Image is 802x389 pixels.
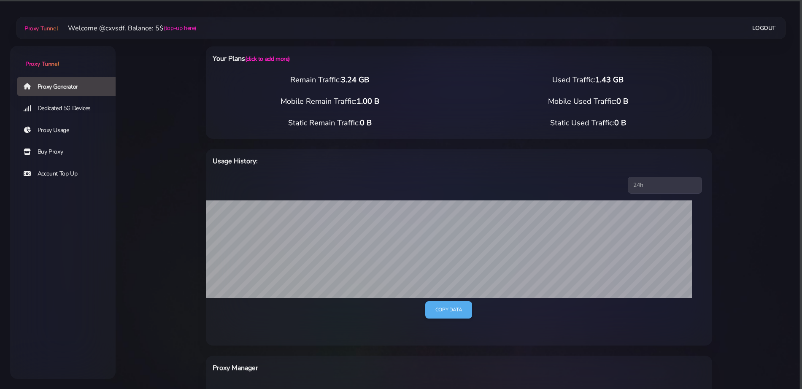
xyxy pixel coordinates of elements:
[23,22,58,35] a: Proxy Tunnel
[213,53,496,64] h6: Your Plans
[58,23,196,33] li: Welcome @cxvsdf. Balance: 5$
[25,60,59,68] span: Proxy Tunnel
[752,20,776,36] a: Logout
[17,142,122,162] a: Buy Proxy
[425,301,472,319] a: Copy data
[213,362,496,373] h6: Proxy Manager
[595,75,624,85] span: 1.43 GB
[459,74,717,86] div: Used Traffic:
[10,46,116,68] a: Proxy Tunnel
[17,164,122,184] a: Account Top Up
[17,121,122,140] a: Proxy Usage
[164,24,196,32] a: (top-up here)
[201,117,459,129] div: Static Remain Traffic:
[17,99,122,118] a: Dedicated 5G Devices
[459,96,717,107] div: Mobile Used Traffic:
[616,96,628,106] span: 0 B
[24,24,58,32] span: Proxy Tunnel
[17,77,122,96] a: Proxy Generator
[459,117,717,129] div: Static Used Traffic:
[761,348,791,378] iframe: Webchat Widget
[341,75,369,85] span: 3.24 GB
[201,74,459,86] div: Remain Traffic:
[213,156,496,167] h6: Usage History:
[360,118,372,128] span: 0 B
[201,96,459,107] div: Mobile Remain Traffic:
[614,118,626,128] span: 0 B
[245,55,290,63] a: (click to add more)
[356,96,379,106] span: 1.00 B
